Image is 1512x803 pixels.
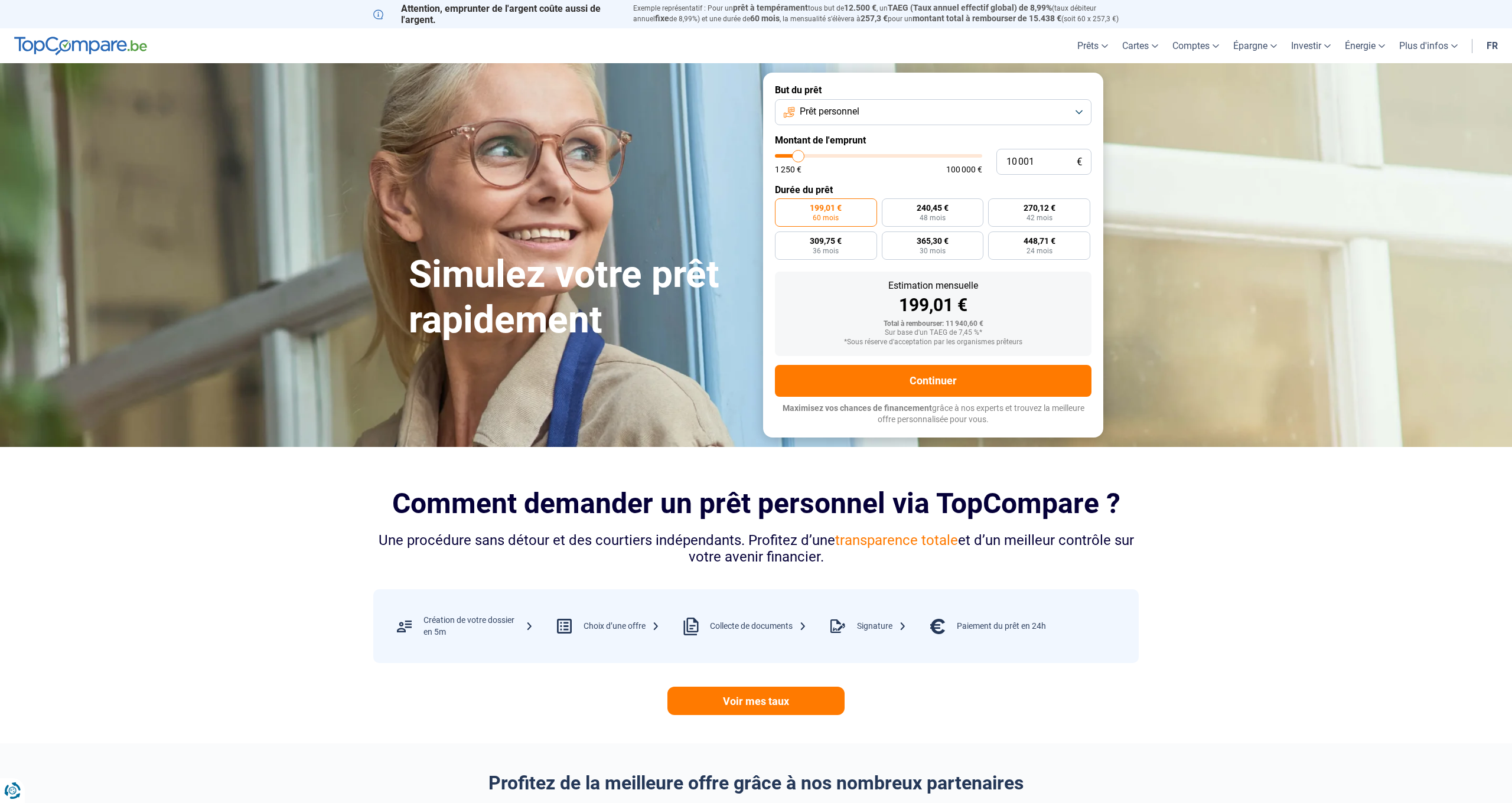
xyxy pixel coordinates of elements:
div: Création de votre dossier en 5m [423,615,533,638]
span: 270,12 € [1024,204,1055,212]
a: Plus d'infos [1392,28,1465,63]
span: 24 mois [1027,247,1052,254]
span: 60 mois [750,14,780,23]
h2: Comment demander un prêt personnel via TopCompare ? [373,487,1139,520]
img: TopCompare [14,37,147,56]
a: Prêts [1070,28,1115,63]
div: Collecte de documents [710,621,807,632]
a: Comptes [1165,28,1226,63]
span: transparence totale [835,532,958,549]
div: Estimation mensuelle [784,281,1082,290]
div: Signature [857,621,907,632]
span: Prêt personnel [800,105,859,118]
div: Paiement du prêt en 24h [957,621,1046,632]
p: Exemple représentatif : Pour un tous but de , un (taux débiteur annuel de 8,99%) et une durée de ... [633,3,1139,24]
div: Choix d’une offre [584,621,660,632]
a: Investir [1284,28,1338,63]
a: Cartes [1115,28,1165,63]
span: 60 mois [813,214,839,221]
div: *Sous réserve d'acceptation par les organismes prêteurs [784,338,1082,347]
div: 199,01 € [784,296,1082,314]
a: fr [1480,28,1505,63]
span: 309,75 € [810,237,842,245]
span: € [1077,157,1082,167]
p: Attention, emprunter de l'argent coûte aussi de l'argent. [373,3,619,25]
a: Énergie [1338,28,1392,63]
span: 448,71 € [1024,237,1055,245]
p: grâce à nos experts et trouvez la meilleure offre personnalisée pour vous. [775,403,1091,426]
div: Total à rembourser: 11 940,60 € [784,320,1082,328]
span: 30 mois [920,247,946,254]
span: 12.500 € [844,3,876,12]
label: Durée du prêt [775,184,1091,195]
span: fixe [655,14,669,23]
a: Épargne [1226,28,1284,63]
label: But du prêt [775,84,1091,96]
span: Maximisez vos chances de financement [783,403,932,413]
button: Continuer [775,365,1091,397]
span: 199,01 € [810,204,842,212]
span: 42 mois [1027,214,1052,221]
span: 257,3 € [861,14,888,23]
span: 240,45 € [917,204,949,212]
span: prêt à tempérament [733,3,808,12]
a: Voir mes taux [667,687,845,715]
h1: Simulez votre prêt rapidement [409,252,749,343]
button: Prêt personnel [775,99,1091,125]
span: TAEG (Taux annuel effectif global) de 8,99% [888,3,1052,12]
div: Une procédure sans détour et des courtiers indépendants. Profitez d’une et d’un meilleur contrôle... [373,532,1139,566]
label: Montant de l'emprunt [775,135,1091,146]
div: Sur base d'un TAEG de 7,45 %* [784,329,1082,337]
span: 36 mois [813,247,839,254]
span: 1 250 € [775,165,801,174]
span: montant total à rembourser de 15.438 € [913,14,1061,23]
span: 365,30 € [917,237,949,245]
span: 100 000 € [946,165,982,174]
span: 48 mois [920,214,946,221]
h2: Profitez de la meilleure offre grâce à nos nombreux partenaires [373,772,1139,794]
